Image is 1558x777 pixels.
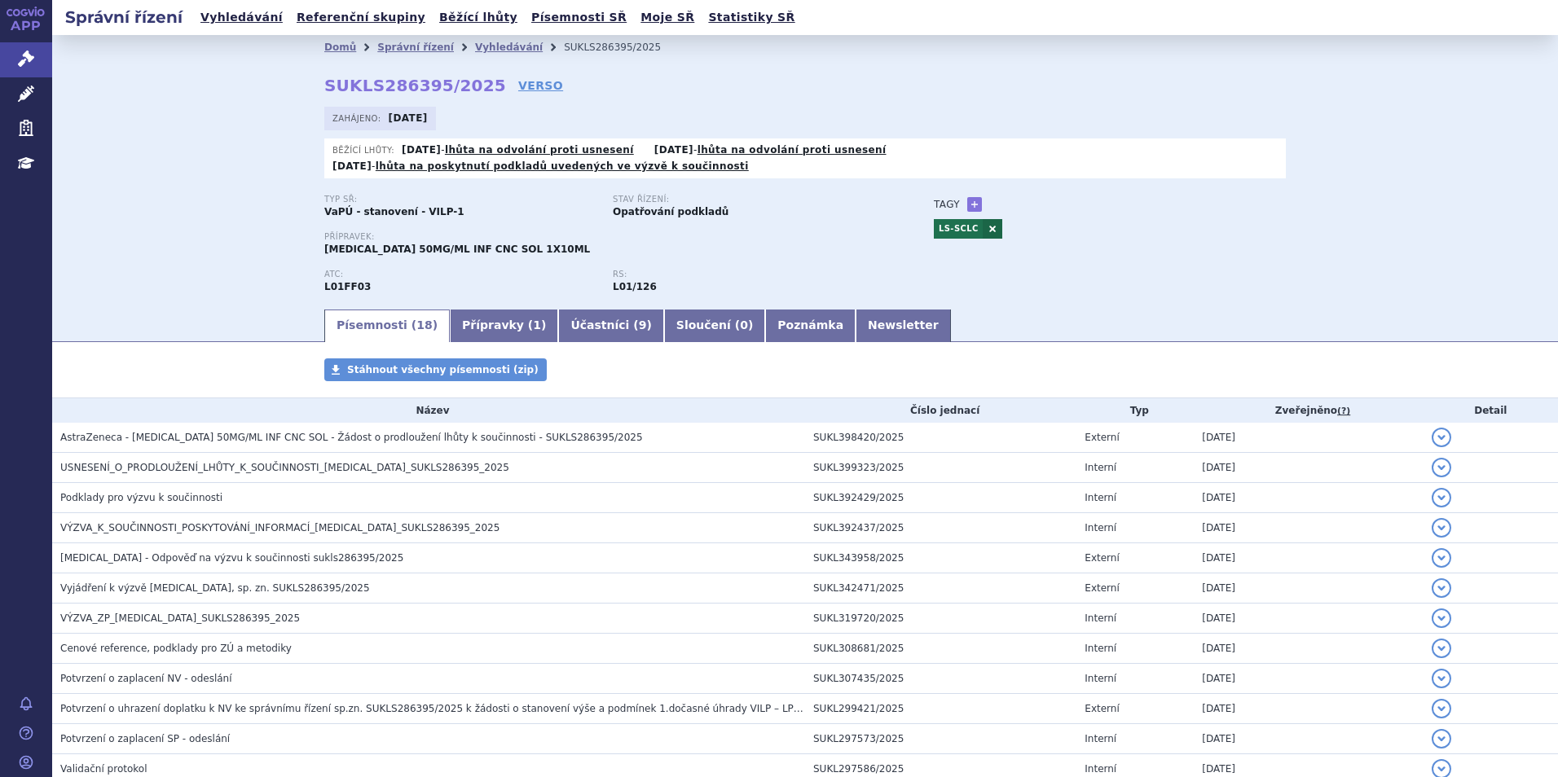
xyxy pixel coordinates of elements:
p: RS: [613,270,885,279]
span: Cenové reference, podklady pro ZÚ a metodiky [60,643,292,654]
p: - [332,160,749,173]
td: SUKL319720/2025 [805,604,1076,634]
span: Vyjádření k výzvě IMFINZI, sp. zn. SUKLS286395/2025 [60,582,370,594]
td: [DATE] [1194,664,1423,694]
p: - [402,143,634,156]
a: Účastníci (9) [558,309,663,342]
strong: SUKLS286395/2025 [324,76,506,95]
td: [DATE] [1194,513,1423,543]
span: VÝZVA_K_SOUČINNOSTI_POSKYTOVÁNÍ_INFORMACÍ_IMFINZI_SUKLS286395_2025 [60,522,500,533]
td: SUKL342471/2025 [805,573,1076,604]
span: 0 [740,318,748,331]
a: Běžící lhůty [434,7,522,29]
button: detail [1432,458,1451,477]
span: Interní [1085,462,1116,473]
td: SUKL392429/2025 [805,483,1076,513]
strong: durvalumab [613,281,657,292]
td: SUKL392437/2025 [805,513,1076,543]
span: Interní [1085,673,1116,684]
span: Externí [1085,582,1119,594]
td: [DATE] [1194,634,1423,664]
button: detail [1432,428,1451,447]
td: SUKL297573/2025 [805,724,1076,754]
span: Potvrzení o zaplacení NV - odeslání [60,673,232,684]
button: detail [1432,608,1451,628]
a: lhůta na odvolání proti usnesení [445,144,634,156]
button: detail [1432,639,1451,658]
p: - [654,143,887,156]
span: Externí [1085,552,1119,564]
span: VÝZVA_ZP_IMFINZI_SUKLS286395_2025 [60,612,300,624]
button: detail [1432,518,1451,538]
abbr: (?) [1337,406,1350,417]
strong: [DATE] [402,144,441,156]
span: USNESENÍ_O_PRODLOUŽENÍ_LHŮTY_K_SOUČINNOSTI_IMFINZI_SUKLS286395_2025 [60,462,509,473]
a: LS-SCLC [934,219,983,239]
span: 1 [533,318,541,331]
span: Validační protokol [60,763,147,775]
span: Běžící lhůty: [332,143,398,156]
button: detail [1432,578,1451,598]
td: [DATE] [1194,483,1423,513]
span: 18 [416,318,432,331]
td: [DATE] [1194,423,1423,453]
td: [DATE] [1194,543,1423,573]
span: Interní [1085,492,1116,503]
a: Poznámka [765,309,856,342]
strong: [DATE] [389,112,428,124]
a: Písemnosti (18) [324,309,450,342]
span: Potvrzení o uhrazení doplatku k NV ke správnímu řízení sp.zn. SUKLS286395/2025 k žádosti o stanov... [60,703,878,714]
span: Interní [1085,643,1116,654]
a: VERSO [518,77,563,94]
strong: Opatřování podkladů [613,206,728,217]
p: Stav řízení: [613,195,885,204]
span: Stáhnout všechny písemnosti (zip) [347,364,539,375]
span: Potvrzení o zaplacení SP - odeslání [60,733,230,744]
span: Podklady pro výzvu k součinnosti [60,492,222,503]
span: Interní [1085,763,1116,775]
th: Detail [1424,398,1558,423]
span: IMFINZI - Odpověď na výzvu k součinnosti sukls286395/2025 [60,552,403,564]
td: SUKL308681/2025 [805,634,1076,664]
h2: Správní řízení [52,6,196,29]
button: detail [1432,669,1451,688]
a: Stáhnout všechny písemnosti (zip) [324,358,547,381]
span: Zahájeno: [332,112,384,125]
p: Typ SŘ: [324,195,596,204]
th: Zveřejněno [1194,398,1423,423]
h3: Tagy [934,195,960,214]
span: AstraZeneca - IMFINZI 50MG/ML INF CNC SOL - Žádost o prodloužení lhůty k součinnosti - SUKLS28639... [60,432,643,443]
p: Přípravek: [324,232,901,242]
a: Písemnosti SŘ [526,7,632,29]
a: Domů [324,42,356,53]
td: SUKL307435/2025 [805,664,1076,694]
span: Interní [1085,733,1116,744]
th: Číslo jednací [805,398,1076,423]
span: Interní [1085,612,1116,624]
button: detail [1432,488,1451,507]
p: ATC: [324,270,596,279]
th: Typ [1076,398,1194,423]
button: detail [1432,548,1451,568]
strong: [DATE] [332,160,372,172]
strong: [DATE] [654,144,693,156]
button: detail [1432,699,1451,718]
td: [DATE] [1194,573,1423,604]
td: SUKL343958/2025 [805,543,1076,573]
li: SUKLS286395/2025 [564,35,682,59]
a: Vyhledávání [475,42,543,53]
a: Správní řízení [377,42,454,53]
a: + [967,197,982,212]
a: Statistiky SŘ [703,7,799,29]
a: Moje SŘ [636,7,699,29]
span: Interní [1085,522,1116,533]
td: SUKL398420/2025 [805,423,1076,453]
a: Vyhledávání [196,7,288,29]
th: Název [52,398,805,423]
span: 9 [639,318,647,331]
span: [MEDICAL_DATA] 50MG/ML INF CNC SOL 1X10ML [324,244,590,255]
td: SUKL299421/2025 [805,694,1076,724]
td: [DATE] [1194,694,1423,724]
strong: VaPÚ - stanovení - VILP-1 [324,206,464,217]
td: [DATE] [1194,453,1423,483]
